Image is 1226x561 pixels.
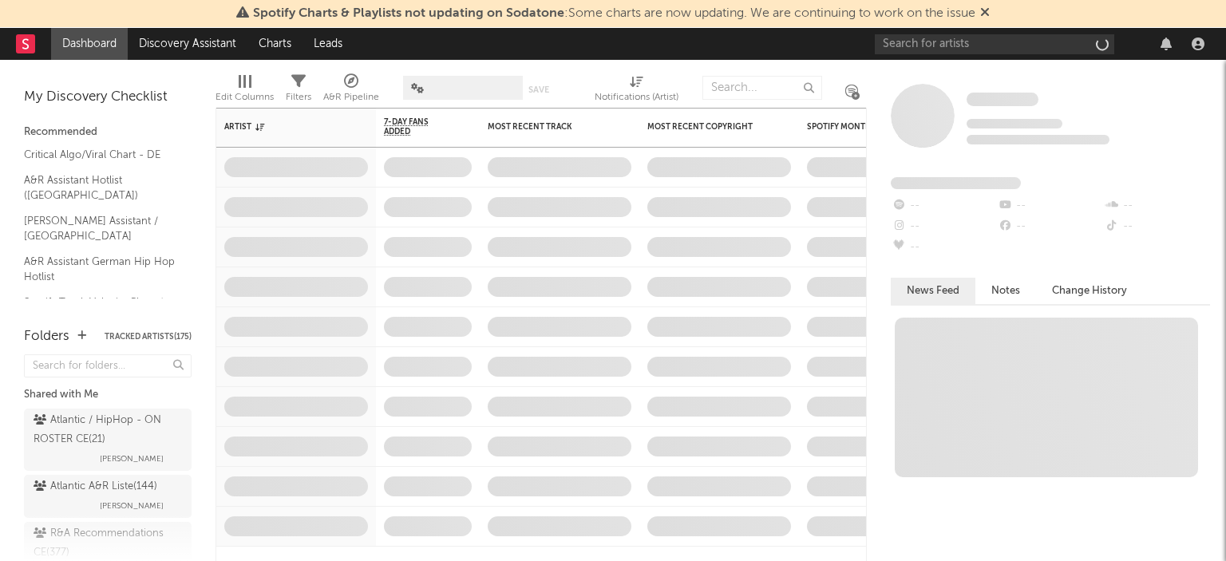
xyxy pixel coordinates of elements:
[595,88,678,107] div: Notifications (Artist)
[647,122,767,132] div: Most Recent Copyright
[997,196,1103,216] div: --
[216,88,274,107] div: Edit Columns
[967,119,1062,128] span: Tracking Since: [DATE]
[34,477,157,496] div: Atlantic A&R Liste ( 144 )
[595,68,678,114] div: Notifications (Artist)
[1104,196,1210,216] div: --
[253,7,975,20] span: : Some charts are now updating. We are continuing to work on the issue
[24,409,192,471] a: Atlantic / HipHop - ON ROSTER CE(21)[PERSON_NAME]
[24,294,176,326] a: Spotify Track Velocity Chart / DE
[105,333,192,341] button: Tracked Artists(175)
[980,7,990,20] span: Dismiss
[528,85,549,94] button: Save
[24,475,192,518] a: Atlantic A&R Liste(144)[PERSON_NAME]
[253,7,564,20] span: Spotify Charts & Playlists not updating on Sodatone
[24,123,192,142] div: Recommended
[891,237,997,258] div: --
[807,122,927,132] div: Spotify Monthly Listeners
[128,28,247,60] a: Discovery Assistant
[24,146,176,164] a: Critical Algo/Viral Chart - DE
[24,327,69,346] div: Folders
[997,216,1103,237] div: --
[323,68,379,114] div: A&R Pipeline
[975,278,1036,304] button: Notes
[216,68,274,114] div: Edit Columns
[1036,278,1143,304] button: Change History
[224,122,344,132] div: Artist
[34,411,178,449] div: Atlantic / HipHop - ON ROSTER CE ( 21 )
[303,28,354,60] a: Leads
[24,253,176,286] a: A&R Assistant German Hip Hop Hotlist
[967,92,1038,108] a: Some Artist
[286,88,311,107] div: Filters
[891,177,1021,189] span: Fans Added by Platform
[875,34,1114,54] input: Search for artists
[24,88,192,107] div: My Discovery Checklist
[100,449,164,468] span: [PERSON_NAME]
[384,117,448,136] span: 7-Day Fans Added
[51,28,128,60] a: Dashboard
[24,354,192,377] input: Search for folders...
[247,28,303,60] a: Charts
[967,93,1038,106] span: Some Artist
[323,88,379,107] div: A&R Pipeline
[24,385,192,405] div: Shared with Me
[1104,216,1210,237] div: --
[100,496,164,516] span: [PERSON_NAME]
[891,278,975,304] button: News Feed
[891,196,997,216] div: --
[967,135,1109,144] span: 0 fans last week
[24,212,176,245] a: [PERSON_NAME] Assistant / [GEOGRAPHIC_DATA]
[488,122,607,132] div: Most Recent Track
[702,76,822,100] input: Search...
[24,172,176,204] a: A&R Assistant Hotlist ([GEOGRAPHIC_DATA])
[891,216,997,237] div: --
[286,68,311,114] div: Filters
